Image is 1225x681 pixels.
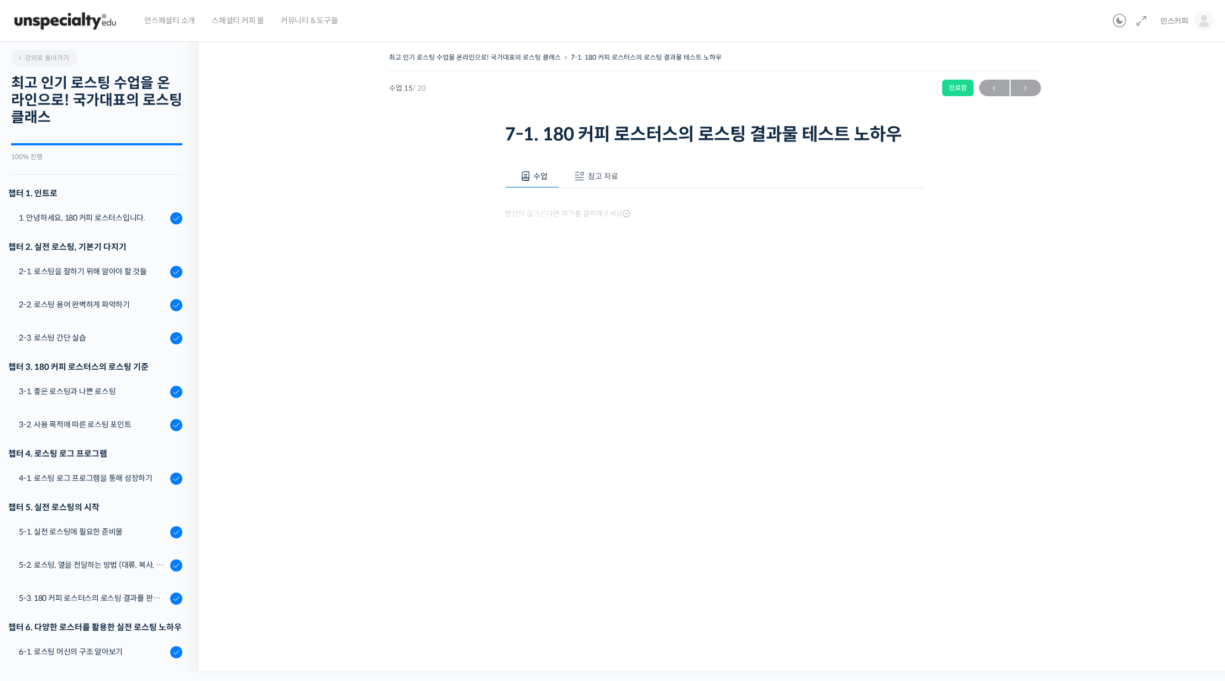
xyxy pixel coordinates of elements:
a: 7-1. 180 커피 로스터스의 로스팅 결과물 테스트 노하우 [571,53,722,61]
div: 5-3. 180 커피 로스터스의 로스팅 결과를 판단하는 노하우 [19,592,167,604]
div: 완료함 [942,80,974,96]
div: 100% 진행 [11,154,182,160]
span: 영상이 끊기신다면 여기를 클릭해주세요 [505,209,630,218]
span: 민스커피 [1160,16,1189,26]
a: 다음→ [1011,80,1041,96]
span: / 20 [413,83,426,93]
div: 3-1. 좋은 로스팅과 나쁜 로스팅 [19,385,167,397]
div: 1. 안녕하세요, 180 커피 로스터스입니다. [19,212,167,224]
div: 5-1. 실전 로스팅에 필요한 준비물 [19,526,167,538]
span: → [1011,81,1041,96]
h2: 최고 인기 로스팅 수업을 온라인으로! 국가대표의 로스팅 클래스 [11,75,182,127]
div: 4-1. 로스팅 로그 프로그램을 통해 성장하기 [19,472,167,484]
div: 5-2. 로스팅, 열을 전달하는 방법 (대류, 복사, 전도) [19,559,167,571]
div: 2-3. 로스팅 간단 실습 [19,332,167,344]
span: 수업 [533,171,548,181]
h1: 7-1. 180 커피 로스터스의 로스팅 결과물 테스트 노하우 [505,124,925,145]
a: 강의로 돌아가기 [11,50,77,66]
span: 수업 15 [389,85,426,92]
div: 2-1. 로스팅을 잘하기 위해 알아야 할 것들 [19,265,167,277]
div: 챕터 5. 실전 로스팅의 시작 [8,500,182,515]
span: 참고 자료 [588,171,618,181]
a: 최고 인기 로스팅 수업을 온라인으로! 국가대표의 로스팅 클래스 [389,53,561,61]
div: 6-1. 로스팅 머신의 구조 알아보기 [19,646,167,658]
span: ← [979,81,1010,96]
div: 챕터 6. 다양한 로스터를 활용한 실전 로스팅 노하우 [8,620,182,635]
div: 3-2. 사용 목적에 따른 로스팅 포인트 [19,418,167,431]
h3: 챕터 1. 인트로 [8,186,182,201]
div: 챕터 2. 실전 로스팅, 기본기 다지기 [8,239,182,254]
div: 챕터 3. 180 커피 로스터스의 로스팅 기준 [8,359,182,374]
div: 챕터 4. 로스팅 로그 프로그램 [8,446,182,461]
span: 강의로 돌아가기 [17,54,69,62]
a: ←이전 [979,80,1010,96]
div: 2-2. 로스팅 용어 완벽하게 파악하기 [19,298,167,311]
